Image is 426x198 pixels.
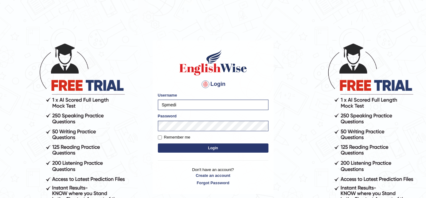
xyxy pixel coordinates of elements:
[158,173,268,178] a: Create an account
[158,134,190,140] label: Remember me
[158,79,268,89] h4: Login
[158,92,177,98] label: Username
[158,167,268,186] p: Don't have an account?
[178,49,248,76] img: Logo of English Wise sign in for intelligent practice with AI
[158,143,268,153] button: Login
[158,135,162,139] input: Remember me
[158,113,177,119] label: Password
[158,180,268,186] a: Forgot Password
